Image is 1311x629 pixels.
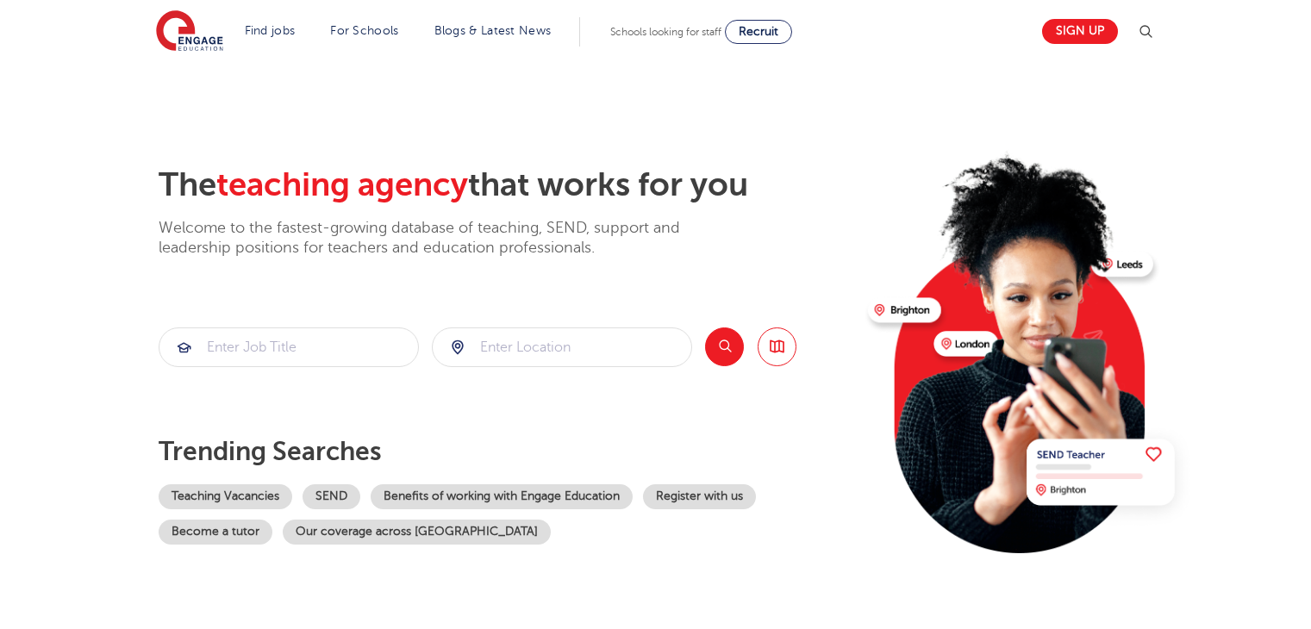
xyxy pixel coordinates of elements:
[303,484,360,509] a: SEND
[739,25,778,38] span: Recruit
[159,484,292,509] a: Teaching Vacancies
[725,20,792,44] a: Recruit
[432,327,692,367] div: Submit
[159,520,272,545] a: Become a tutor
[330,24,398,37] a: For Schools
[643,484,756,509] a: Register with us
[245,24,296,37] a: Find jobs
[159,436,854,467] p: Trending searches
[216,166,468,203] span: teaching agency
[159,165,854,205] h2: The that works for you
[433,328,691,366] input: Submit
[156,10,223,53] img: Engage Education
[159,327,419,367] div: Submit
[705,327,744,366] button: Search
[159,328,418,366] input: Submit
[610,26,721,38] span: Schools looking for staff
[159,218,727,258] p: Welcome to the fastest-growing database of teaching, SEND, support and leadership positions for t...
[1042,19,1118,44] a: Sign up
[434,24,552,37] a: Blogs & Latest News
[371,484,633,509] a: Benefits of working with Engage Education
[283,520,551,545] a: Our coverage across [GEOGRAPHIC_DATA]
